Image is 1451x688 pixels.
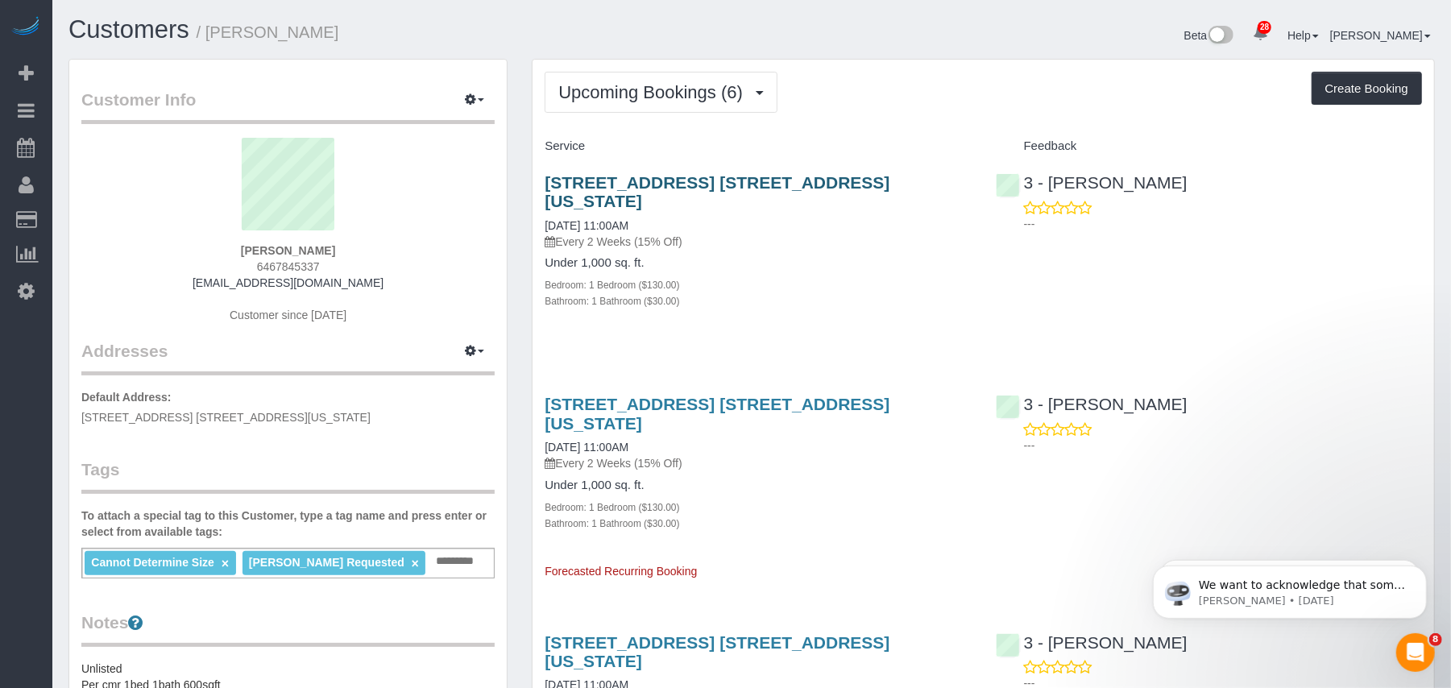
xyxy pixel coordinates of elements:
[1396,633,1435,672] iframe: Intercom live chat
[1024,437,1422,454] p: ---
[81,508,495,540] label: To attach a special tag to this Customer, type a tag name and press enter or select from availabl...
[81,88,495,124] legend: Customer Info
[193,276,383,289] a: [EMAIL_ADDRESS][DOMAIN_NAME]
[545,395,889,432] a: [STREET_ADDRESS] [STREET_ADDRESS][US_STATE]
[81,458,495,494] legend: Tags
[249,556,404,569] span: [PERSON_NAME] Requested
[545,633,889,670] a: [STREET_ADDRESS] [STREET_ADDRESS][US_STATE]
[545,565,697,578] span: Forecasted Recurring Booking
[241,244,335,257] strong: [PERSON_NAME]
[91,556,214,569] span: Cannot Determine Size
[545,219,628,232] a: [DATE] 11:00AM
[545,502,679,513] small: Bedroom: 1 Bedroom ($130.00)
[68,15,189,44] a: Customers
[81,411,371,424] span: [STREET_ADDRESS] [STREET_ADDRESS][US_STATE]
[545,234,971,250] p: Every 2 Weeks (15% Off)
[996,633,1188,652] a: 3 - [PERSON_NAME]
[10,16,42,39] img: Automaid Logo
[558,82,751,102] span: Upcoming Bookings (6)
[81,611,495,647] legend: Notes
[545,441,628,454] a: [DATE] 11:00AM
[545,296,679,307] small: Bathroom: 1 Bathroom ($30.00)
[230,309,346,321] span: Customer since [DATE]
[1287,29,1319,42] a: Help
[545,518,679,529] small: Bathroom: 1 Bathroom ($30.00)
[545,256,971,270] h4: Under 1,000 sq. ft.
[1184,29,1234,42] a: Beta
[545,139,971,153] h4: Service
[1024,216,1422,232] p: ---
[412,557,419,570] a: ×
[545,72,777,113] button: Upcoming Bookings (6)
[1258,21,1271,34] span: 28
[1312,72,1422,106] button: Create Booking
[996,139,1422,153] h4: Feedback
[1429,633,1442,646] span: 8
[545,479,971,492] h4: Under 1,000 sq. ft.
[1129,532,1451,644] iframe: Intercom notifications message
[996,395,1188,413] a: 3 - [PERSON_NAME]
[545,455,971,471] p: Every 2 Weeks (15% Off)
[257,260,320,273] span: 6467845337
[222,557,229,570] a: ×
[70,47,277,267] span: We want to acknowledge that some users may be experiencing lag or slower performance in our softw...
[545,173,889,210] a: [STREET_ADDRESS] [STREET_ADDRESS][US_STATE]
[70,62,278,77] p: Message from Ellie, sent 2d ago
[1330,29,1431,42] a: [PERSON_NAME]
[81,389,172,405] label: Default Address:
[996,173,1188,192] a: 3 - [PERSON_NAME]
[1245,16,1276,52] a: 28
[197,23,339,41] small: / [PERSON_NAME]
[1207,26,1233,47] img: New interface
[545,280,679,291] small: Bedroom: 1 Bedroom ($130.00)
